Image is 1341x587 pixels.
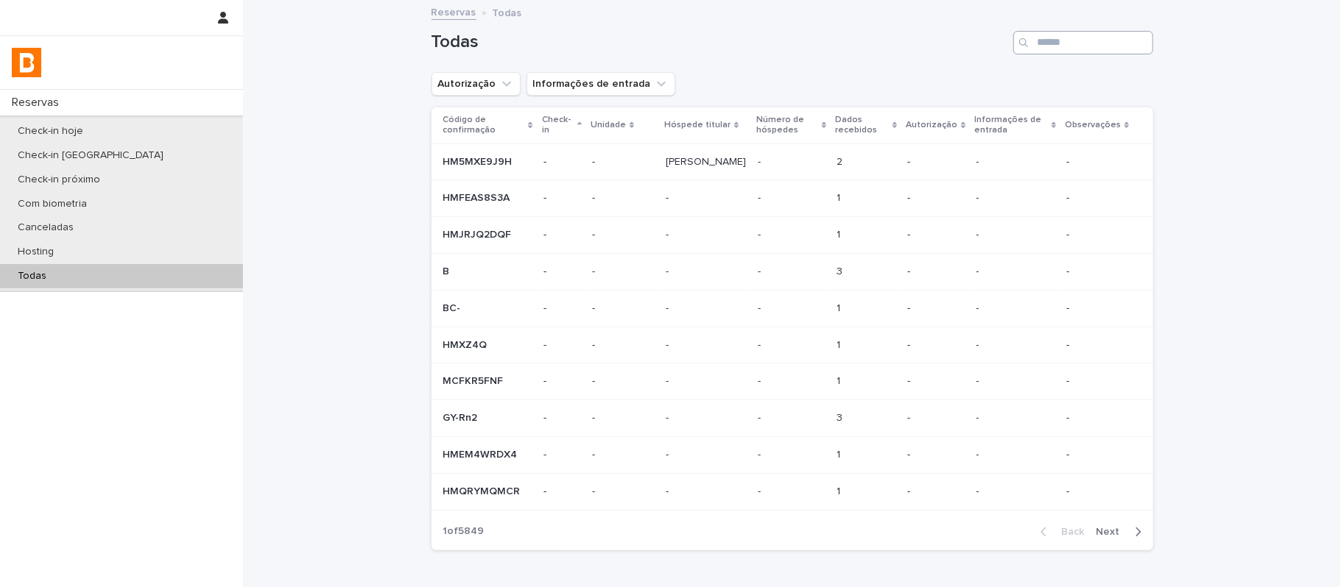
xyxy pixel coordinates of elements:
p: Check-in próximo [6,174,112,186]
tr: MCFKR5FNFMCFKR5FNF --- -- -- 11 --- [432,363,1153,400]
p: - [976,449,1055,461]
p: - [907,156,964,168]
div: Search [1013,31,1153,54]
tr: HMQRYMQMCRHMQRYMQMCR --- -- -- 11 --- [432,473,1153,510]
p: - [907,449,964,461]
span: Back [1053,527,1085,537]
tr: GY-Rn2GY-Rn2 --- -- -- 33 --- [432,400,1153,437]
p: - [907,375,964,388]
p: - [907,266,964,278]
p: - [907,302,964,315]
tr: HMEM4WRDX4HMEM4WRDX4 --- -- -- 11 --- [432,436,1153,473]
p: - [907,229,964,241]
tr: HM5MXE9J9HHM5MXE9J9H --- [PERSON_NAME][PERSON_NAME] -- 22 --- [432,143,1153,180]
p: - [592,409,598,424]
p: HMFEAS8S3A [443,189,513,204]
p: Check-in hoje [6,125,95,138]
p: - [976,266,1055,278]
p: - [976,192,1055,204]
p: Hóspede titular [664,117,731,133]
p: Código de confirmação [443,112,525,139]
p: HMEM4WRDX4 [443,446,521,461]
p: - [976,485,1055,498]
p: - [666,189,672,204]
a: Reservas [432,3,476,20]
p: - [666,372,672,388]
button: Informações de entrada [527,72,675,96]
p: - [666,409,672,424]
p: 1 [837,336,843,352]
p: Com biometria [6,198,99,210]
p: HMQRYMQMCR [443,483,524,498]
p: - [1066,449,1129,461]
button: Next [1091,525,1153,538]
button: Back [1029,525,1091,538]
p: HMXZ4Q [443,336,490,352]
p: - [592,299,598,315]
p: - [1066,192,1129,204]
p: 1 [837,446,843,461]
p: - [758,409,764,424]
p: - [592,189,598,204]
p: Observações [1065,117,1121,133]
p: - [592,446,598,461]
p: - [758,446,764,461]
p: Dados recebidos [835,112,889,139]
p: Hosting [6,246,66,258]
p: - [592,336,598,352]
p: - [1066,412,1129,424]
p: 2 [837,153,845,168]
p: Check-in [542,112,574,139]
p: - [1066,302,1129,315]
p: - [976,156,1055,168]
tr: HMXZ4QHMXZ4Q --- -- -- 11 --- [432,327,1153,363]
img: zVaNuJHRTjyIjT5M9Xd5 [12,48,41,77]
p: 1 [837,189,843,204]
p: - [592,263,598,278]
span: Next [1097,527,1129,537]
p: 3 [837,263,845,278]
p: HMJRJQ2DQF [443,226,515,241]
p: - [543,229,580,241]
p: 3 [837,409,845,424]
p: - [592,483,598,498]
p: MCFKR5FNF [443,372,507,388]
p: - [666,483,672,498]
p: Check-in [GEOGRAPHIC_DATA] [6,149,175,162]
p: 1 of 5849 [432,513,496,549]
p: Informações de entrada [975,112,1048,139]
p: - [543,266,580,278]
p: - [592,226,598,241]
p: - [543,156,580,168]
button: Autorização [432,72,521,96]
p: - [1066,375,1129,388]
tr: BC-BC- --- -- -- 11 --- [432,290,1153,327]
p: - [543,302,580,315]
p: - [543,449,580,461]
p: - [666,299,672,315]
p: BC- [443,299,464,315]
p: - [758,263,764,278]
p: Todas [493,4,522,20]
p: - [1066,339,1129,352]
p: Felipe Ferreira Pereira [666,153,749,168]
p: Canceladas [6,221,85,234]
p: GY-Rn2 [443,409,481,424]
tr: BB --- -- -- 33 --- [432,253,1153,290]
p: - [907,485,964,498]
p: - [907,192,964,204]
p: - [592,153,598,168]
p: - [907,412,964,424]
p: - [666,446,672,461]
p: - [758,483,764,498]
p: - [758,299,764,315]
p: - [1066,156,1129,168]
p: - [666,263,672,278]
h1: Todas [432,32,1007,53]
p: - [976,302,1055,315]
p: - [666,226,672,241]
p: Autorização [906,117,957,133]
p: - [758,336,764,352]
p: - [976,375,1055,388]
p: HM5MXE9J9H [443,153,515,168]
